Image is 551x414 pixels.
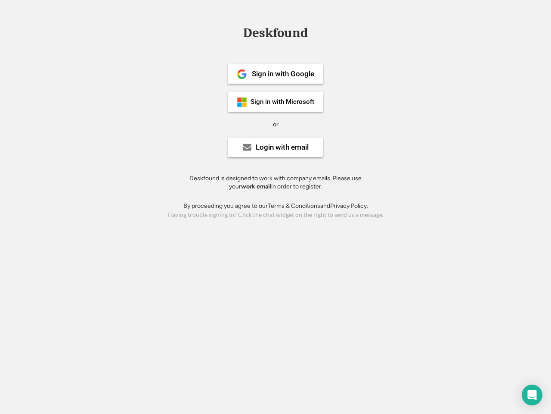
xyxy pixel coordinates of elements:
strong: work email [241,183,271,190]
img: ms-symbollockup_mssymbol_19.png [237,97,247,107]
img: 1024px-Google__G__Logo.svg.png [237,69,247,79]
div: Open Intercom Messenger [522,385,542,405]
div: Sign in with Microsoft [251,99,314,105]
div: Deskfound is designed to work with company emails. Please use your in order to register. [179,174,372,191]
a: Privacy Policy. [330,202,368,210]
div: or [273,120,279,129]
a: Terms & Conditions [268,202,320,210]
div: Deskfound [239,26,312,40]
div: Sign in with Google [252,70,314,78]
div: Login with email [256,144,309,151]
div: By proceeding you agree to our and [183,202,368,210]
